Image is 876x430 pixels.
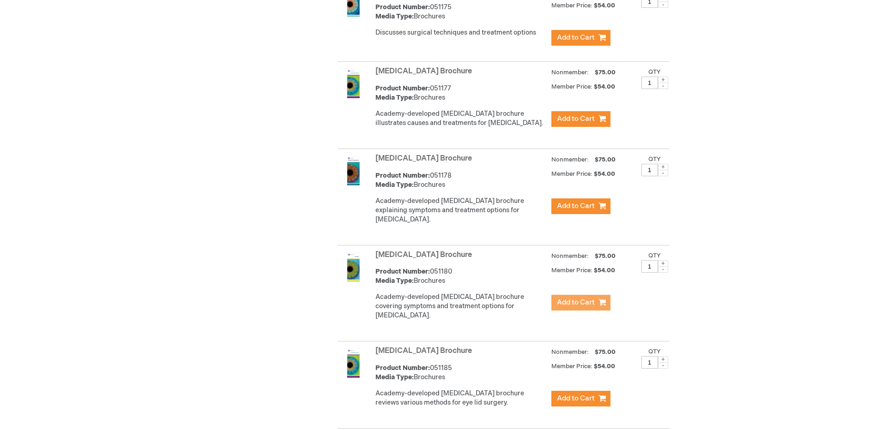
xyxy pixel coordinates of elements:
strong: Media Type: [375,12,414,20]
strong: Member Price: [551,83,592,90]
strong: Media Type: [375,277,414,285]
div: Academy-developed [MEDICAL_DATA] brochure illustrates causes and treatments for [MEDICAL_DATA]. [375,109,547,128]
span: $54.00 [594,2,616,9]
button: Add to Cart [551,30,610,46]
a: [MEDICAL_DATA] Brochure [375,251,472,259]
span: $75.00 [593,252,617,260]
strong: Member Price: [551,363,592,370]
span: $75.00 [593,348,617,356]
img: Dry Eye Brochure [338,252,368,282]
label: Qty [648,155,661,163]
div: Academy-developed [MEDICAL_DATA] brochure explaining symptoms and treatment options for [MEDICAL_... [375,197,547,224]
img: Diabetic Retinopathy Brochure [338,156,368,185]
div: Discusses surgical techniques and treatment options [375,28,547,37]
strong: Product Number: [375,172,430,179]
span: $54.00 [594,267,616,274]
a: [MEDICAL_DATA] Brochure [375,346,472,355]
span: $54.00 [594,170,616,178]
strong: Media Type: [375,94,414,102]
span: $54.00 [594,83,616,90]
button: Add to Cart [551,295,610,311]
span: $54.00 [594,363,616,370]
strong: Member Price: [551,2,592,9]
span: Add to Cart [557,298,595,307]
span: Add to Cart [557,394,595,403]
input: Qty [641,164,658,176]
div: 051185 Brochures [375,364,547,382]
strong: Product Number: [375,84,430,92]
strong: Product Number: [375,364,430,372]
label: Qty [648,68,661,76]
div: 051175 Brochures [375,3,547,21]
strong: Media Type: [375,373,414,381]
div: Academy-developed [MEDICAL_DATA] brochure covering symptoms and treatment options for [MEDICAL_DA... [375,293,547,320]
input: Qty [641,77,658,89]
a: [MEDICAL_DATA] Brochure [375,154,472,163]
button: Add to Cart [551,198,610,214]
strong: Media Type: [375,181,414,189]
label: Qty [648,348,661,355]
strong: Member Price: [551,267,592,274]
strong: Nonmember: [551,67,589,78]
a: [MEDICAL_DATA] Brochure [375,67,472,76]
span: $75.00 [593,69,617,76]
span: Add to Cart [557,114,595,123]
div: 051180 Brochures [375,267,547,286]
strong: Product Number: [375,268,430,275]
strong: Nonmember: [551,251,589,262]
strong: Product Number: [375,3,430,11]
div: Academy-developed [MEDICAL_DATA] brochure reviews various methods for eye lid surgery. [375,389,547,407]
strong: Member Price: [551,170,592,178]
button: Add to Cart [551,111,610,127]
span: Add to Cart [557,33,595,42]
span: $75.00 [593,156,617,163]
strong: Nonmember: [551,346,589,358]
img: Detached Retina Brochure [338,69,368,98]
div: 051177 Brochures [375,84,547,102]
input: Qty [641,356,658,369]
img: Eyelid Surgery Brochure [338,348,368,378]
span: Add to Cart [557,202,595,210]
label: Qty [648,252,661,259]
strong: Nonmember: [551,154,589,166]
button: Add to Cart [551,391,610,406]
input: Qty [641,260,658,273]
div: 051178 Brochures [375,171,547,190]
